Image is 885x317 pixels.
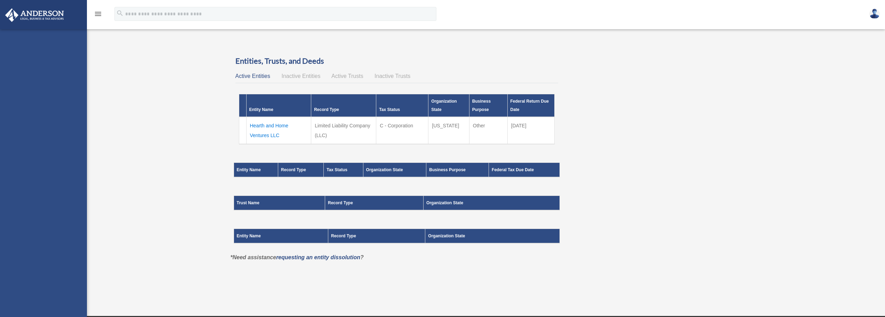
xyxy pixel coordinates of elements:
td: [US_STATE] [428,117,469,144]
th: Business Purpose [469,94,507,117]
th: Tax Status [324,163,363,177]
th: Record Type [328,229,425,244]
th: Organization State [425,229,560,244]
th: Federal Return Due Date [507,94,555,117]
a: menu [94,12,102,18]
th: Organization State [424,196,560,211]
th: Record Type [325,196,424,211]
th: Entity Name [234,163,278,177]
h3: Entities, Trusts, and Deeds [235,56,558,66]
span: Active Entities [235,73,270,79]
th: Entity Name [246,94,311,117]
td: C - Corporation [376,117,428,144]
th: Organization State [363,163,426,177]
th: Record Type [278,163,324,177]
th: Federal Tax Due Date [489,163,560,177]
th: Entity Name [234,229,328,244]
th: Tax Status [376,94,428,117]
td: Limited Liability Company (LLC) [311,117,376,144]
img: User Pic [869,9,880,19]
th: Trust Name [234,196,325,211]
em: *Need assistance ? [231,254,364,260]
td: [DATE] [507,117,555,144]
span: Inactive Trusts [375,73,410,79]
i: menu [94,10,102,18]
th: Business Purpose [426,163,489,177]
td: Other [469,117,507,144]
span: Inactive Entities [281,73,320,79]
th: Organization State [428,94,469,117]
img: Anderson Advisors Platinum Portal [3,8,66,22]
a: requesting an entity dissolution [276,254,360,260]
i: search [116,9,124,17]
th: Record Type [311,94,376,117]
span: Active Trusts [331,73,363,79]
td: Hearth and Home Ventures LLC [246,117,311,144]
